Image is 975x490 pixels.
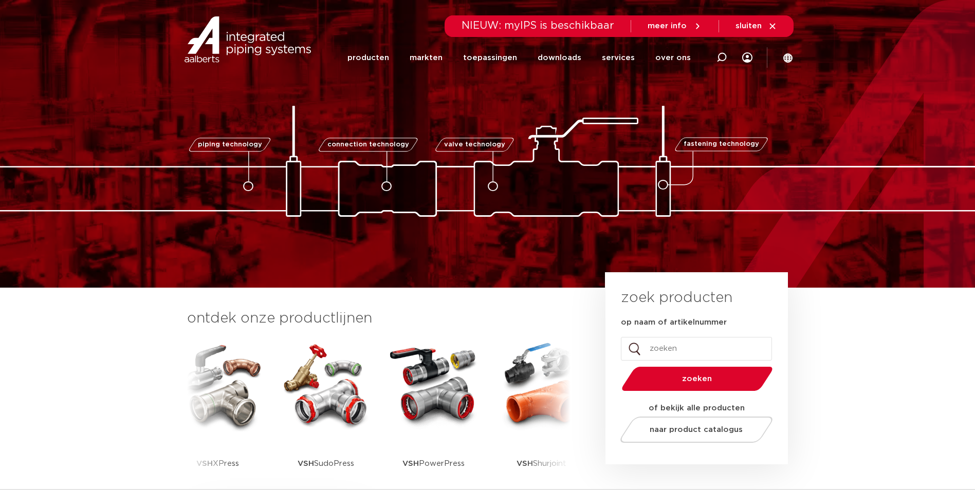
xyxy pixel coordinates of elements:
[648,22,687,30] span: meer info
[648,22,702,31] a: meer info
[735,22,762,30] span: sluiten
[196,460,213,467] strong: VSH
[298,460,314,467] strong: VSH
[462,21,614,31] span: NIEUW: myIPS is beschikbaar
[617,366,777,392] button: zoeken
[684,141,759,148] span: fastening technology
[327,141,409,148] span: connection technology
[649,404,745,412] strong: of bekijk alle producten
[517,460,533,467] strong: VSH
[538,37,581,79] a: downloads
[648,375,746,383] span: zoeken
[347,37,389,79] a: producten
[735,22,777,31] a: sluiten
[444,141,505,148] span: valve technology
[621,337,772,361] input: zoeken
[650,426,743,434] span: naar product catalogus
[655,37,691,79] a: over ons
[347,37,691,79] nav: Menu
[621,317,727,328] label: op naam of artikelnummer
[463,37,517,79] a: toepassingen
[402,460,419,467] strong: VSH
[742,37,752,79] div: my IPS
[410,37,443,79] a: markten
[617,417,775,443] a: naar product catalogus
[602,37,635,79] a: services
[621,288,732,308] h3: zoek producten
[198,141,262,148] span: piping technology
[187,308,571,329] h3: ontdek onze productlijnen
